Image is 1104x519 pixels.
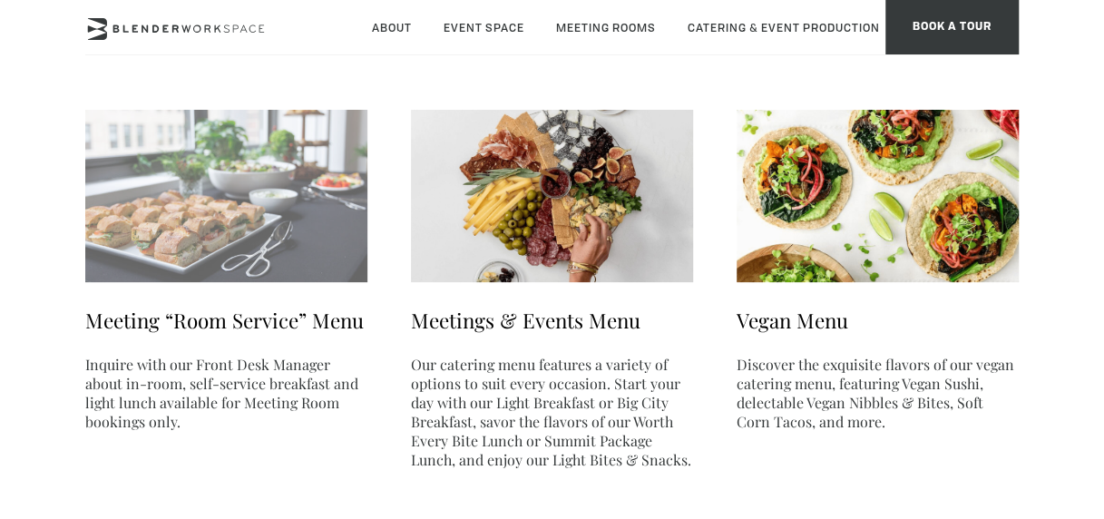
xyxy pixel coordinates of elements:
[737,307,848,334] a: Vegan Menu
[411,307,640,334] a: Meetings & Events Menu
[411,355,693,469] p: Our catering menu features a variety of options to suit every occasion. Start your day with our L...
[1013,432,1104,519] iframe: Chat Widget
[737,355,1019,431] p: Discover the exquisite flavors of our vegan catering menu, featuring Vegan Sushi, delectable Vega...
[85,307,364,334] a: Meeting “Room Service” Menu
[85,355,367,431] p: Inquire with our Front Desk Manager about in-room, self-service breakfast and light lunch availab...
